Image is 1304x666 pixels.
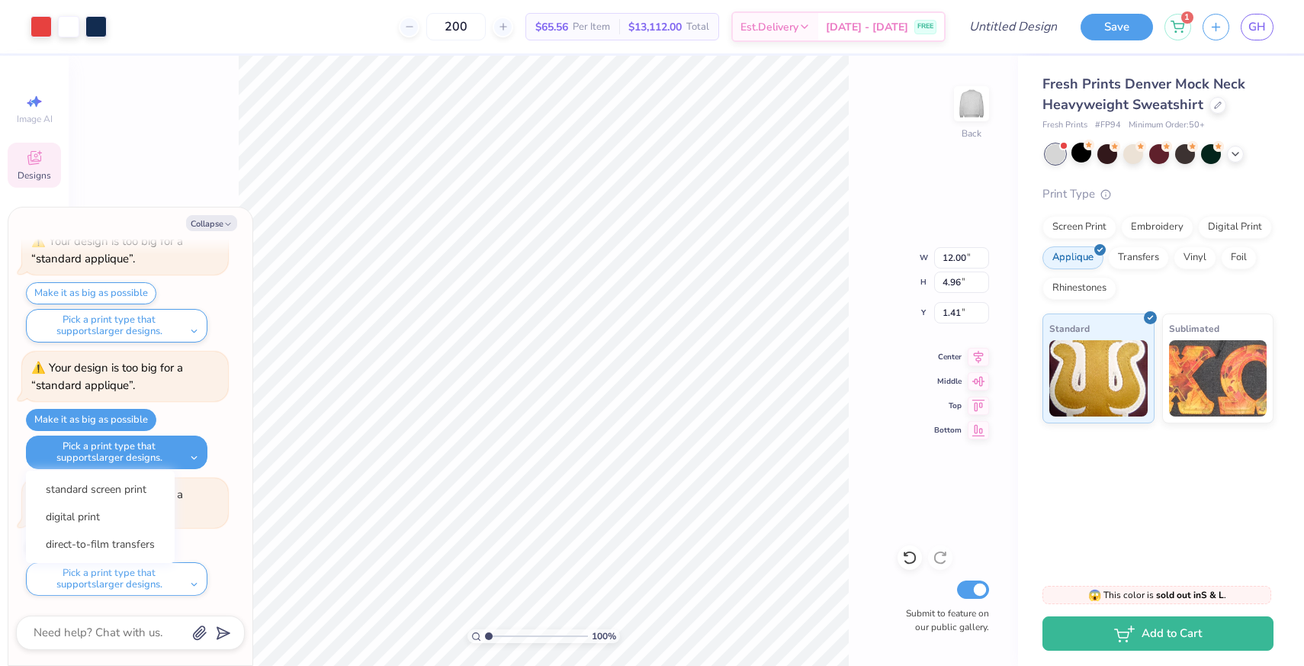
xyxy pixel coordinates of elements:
[934,425,962,436] span: Bottom
[934,401,962,411] span: Top
[535,19,568,35] span: $65.56
[1169,340,1267,417] img: Sublimated
[426,13,486,40] input: – –
[1169,320,1219,336] span: Sublimated
[26,409,156,431] button: Make it as big as possible
[1049,340,1148,417] img: Standard
[1042,185,1273,203] div: Print Type
[1042,119,1087,132] span: Fresh Prints
[32,532,169,557] button: direct-to-film transfers
[573,19,610,35] span: Per Item
[826,19,908,35] span: [DATE] - [DATE]
[186,215,237,231] button: Collapse
[957,11,1069,42] input: Untitled Design
[956,88,987,119] img: Back
[31,360,183,393] div: Your design is too big for a “standard applique”.
[628,19,682,35] span: $13,112.00
[1042,216,1116,239] div: Screen Print
[1121,216,1193,239] div: Embroidery
[32,477,169,502] button: standard screen print
[1049,320,1090,336] span: Standard
[592,629,616,643] span: 100 %
[1241,14,1273,40] a: GH
[1156,589,1224,601] strong: sold out in S & L
[1081,14,1153,40] button: Save
[32,504,169,529] button: digital print
[26,436,207,469] button: Pick a print type that supportslarger designs.
[1088,588,1101,603] span: 😱
[26,282,156,304] button: Make it as big as possible
[740,19,798,35] span: Est. Delivery
[1042,246,1103,269] div: Applique
[1198,216,1272,239] div: Digital Print
[17,113,53,125] span: Image AI
[934,352,962,362] span: Center
[917,21,933,32] span: FREE
[898,606,989,634] label: Submit to feature on our public gallery.
[18,169,51,182] span: Designs
[1108,246,1169,269] div: Transfers
[934,376,962,387] span: Middle
[1174,246,1216,269] div: Vinyl
[962,127,981,140] div: Back
[1042,277,1116,300] div: Rhinestones
[1042,75,1245,114] span: Fresh Prints Denver Mock Neck Heavyweight Sweatshirt
[1129,119,1205,132] span: Minimum Order: 50 +
[1248,18,1266,36] span: GH
[26,562,207,596] button: Pick a print type that supportslarger designs.
[1095,119,1121,132] span: # FP94
[26,471,175,563] div: Pick a print type that supportslarger designs.
[1221,246,1257,269] div: Foil
[1088,588,1226,602] span: This color is .
[26,309,207,343] button: Pick a print type that supportslarger designs.
[1181,11,1193,24] span: 1
[1042,616,1273,651] button: Add to Cart
[31,233,183,266] div: Your design is too big for a “standard applique”.
[686,19,709,35] span: Total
